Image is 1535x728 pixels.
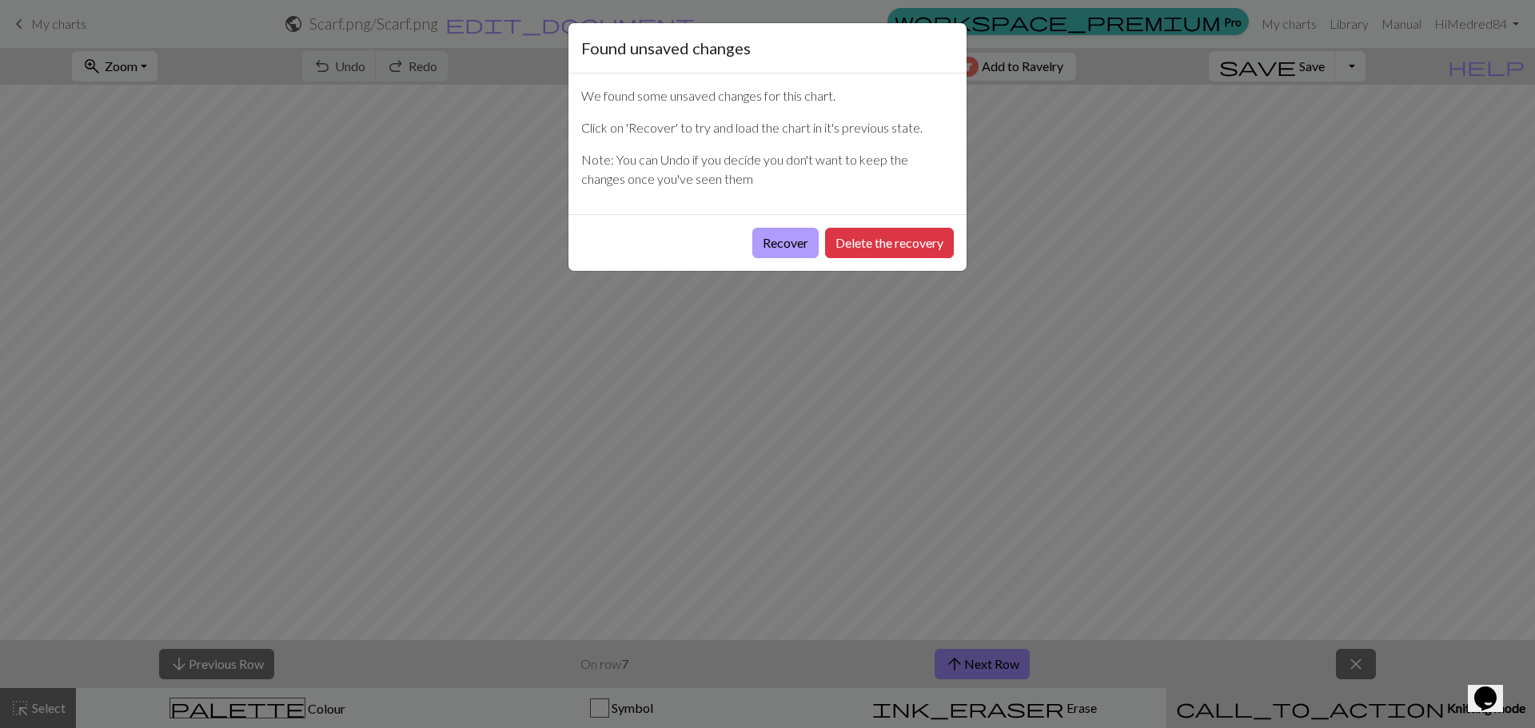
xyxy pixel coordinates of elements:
p: We found some unsaved changes for this chart. [581,86,954,105]
button: Delete the recovery [825,228,954,258]
h5: Found unsaved changes [581,36,751,60]
button: Recover [752,228,819,258]
p: Note: You can Undo if you decide you don't want to keep the changes once you've seen them [581,150,954,189]
iframe: chat widget [1468,664,1519,712]
p: Click on 'Recover' to try and load the chart in it's previous state. [581,118,954,137]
